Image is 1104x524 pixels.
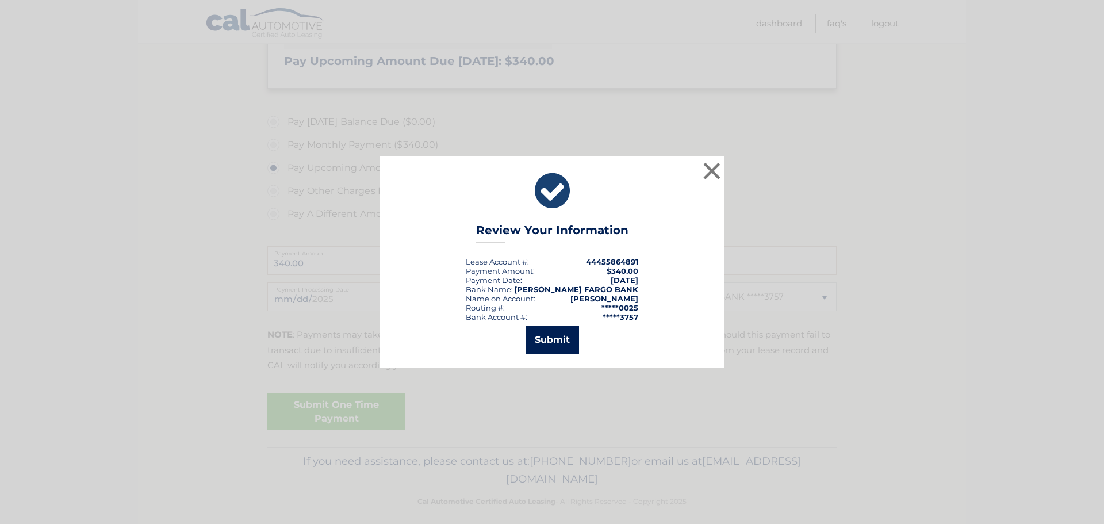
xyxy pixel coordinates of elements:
span: [DATE] [611,276,638,285]
div: Bank Account #: [466,312,527,322]
div: Routing #: [466,303,505,312]
div: Payment Amount: [466,266,535,276]
span: Payment Date [466,276,520,285]
div: Bank Name: [466,285,513,294]
button: Submit [526,326,579,354]
button: × [700,159,723,182]
span: $340.00 [607,266,638,276]
div: : [466,276,522,285]
strong: 44455864891 [586,257,638,266]
div: Lease Account #: [466,257,529,266]
strong: [PERSON_NAME] [570,294,638,303]
strong: [PERSON_NAME] FARGO BANK [514,285,638,294]
div: Name on Account: [466,294,535,303]
h3: Review Your Information [476,223,628,243]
